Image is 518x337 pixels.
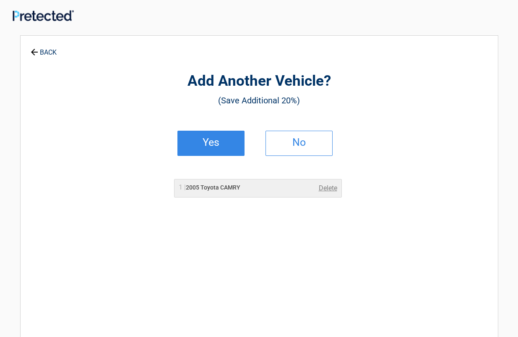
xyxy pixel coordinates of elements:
[319,183,337,193] a: Delete
[13,10,74,21] img: Main Logo
[274,140,324,145] h2: No
[186,140,236,145] h2: Yes
[67,71,452,91] h2: Add Another Vehicle?
[179,183,240,192] h2: 2005 Toyota CAMRY
[67,93,452,108] h3: (Save Additional 20%)
[179,183,186,191] span: 1 |
[29,41,58,56] a: BACK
